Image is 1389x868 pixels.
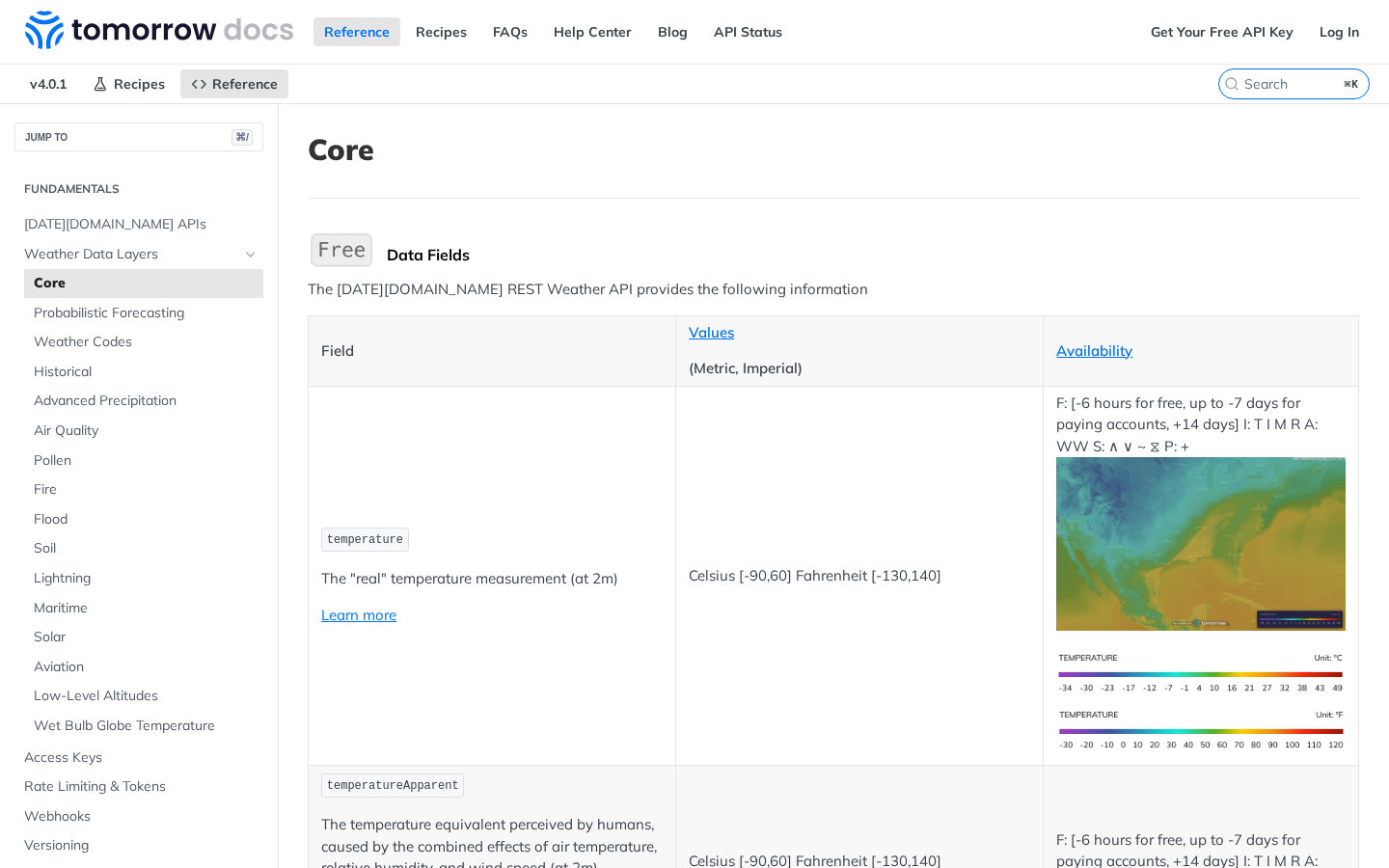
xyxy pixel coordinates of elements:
kbd: ⌘K [1340,74,1364,94]
span: temperatureApparent [327,779,459,793]
h2: Fundamentals [14,180,263,198]
a: Flood [24,505,263,534]
p: The [DATE][DOMAIN_NAME] REST Weather API provides the following information [308,279,1359,301]
span: Core [34,274,259,293]
span: Versioning [24,836,259,855]
span: v4.0.1 [19,69,77,98]
span: temperature [327,533,403,547]
a: Solar [24,623,263,652]
span: Access Keys [24,748,259,768]
a: Air Quality [24,417,263,446]
svg: Search [1224,76,1239,92]
span: Recipes [114,75,165,93]
a: Fire [24,475,263,504]
div: Data Fields [387,245,1359,264]
span: Weather Data Layers [24,245,238,264]
span: Solar [34,628,259,647]
span: Weather Codes [34,333,259,352]
a: Learn more [321,606,396,624]
a: Wet Bulb Globe Temperature [24,712,263,741]
a: Log In [1309,17,1370,46]
img: Tomorrow.io Weather API Docs [25,11,293,49]
span: Lightning [34,569,259,588]
a: Rate Limiting & Tokens [14,773,263,801]
a: Recipes [82,69,176,98]
a: Pollen [24,447,263,475]
span: Flood [34,510,259,529]
a: Historical [24,358,263,387]
a: Reference [180,69,288,98]
span: Expand image [1056,533,1346,552]
span: Low-Level Altitudes [34,687,259,706]
a: [DATE][DOMAIN_NAME] APIs [14,210,263,239]
span: Historical [34,363,259,382]
span: Probabilistic Forecasting [34,304,259,323]
a: Lightning [24,564,263,593]
a: Access Keys [14,744,263,773]
span: Reference [212,75,278,93]
p: (Metric, Imperial) [689,358,1030,380]
a: Weather Data LayersHide subpages for Weather Data Layers [14,240,263,269]
a: Aviation [24,653,263,682]
a: Values [689,323,734,341]
span: Soil [34,539,259,558]
span: Expand image [1056,664,1346,682]
p: Celsius [-90,60] Fahrenheit [-130,140] [689,565,1030,587]
a: Reference [313,17,400,46]
a: Maritime [24,594,263,623]
span: Rate Limiting & Tokens [24,777,259,797]
span: Aviation [34,658,259,677]
span: Pollen [34,451,259,471]
span: ⌘/ [231,129,253,146]
a: Advanced Precipitation [24,387,263,416]
span: Air Quality [34,421,259,441]
span: Expand image [1056,720,1346,739]
a: Blog [647,17,698,46]
a: Availability [1056,341,1132,360]
span: Wet Bulb Globe Temperature [34,717,259,736]
a: Probabilistic Forecasting [24,299,263,328]
p: F: [-6 hours for free, up to -7 days for paying accounts, +14 days] I: T I M R A: WW S: ∧ ∨ ~ ⧖ P: + [1056,393,1346,631]
span: Maritime [34,599,259,618]
a: Soil [24,534,263,563]
span: Advanced Precipitation [34,392,259,411]
a: Get Your Free API Key [1140,17,1304,46]
button: Hide subpages for Weather Data Layers [243,247,259,262]
a: Help Center [543,17,642,46]
a: Core [24,269,263,298]
p: Field [321,340,663,363]
span: [DATE][DOMAIN_NAME] APIs [24,215,259,234]
h1: Core [308,132,1359,167]
a: API Status [703,17,793,46]
a: Low-Level Altitudes [24,682,263,711]
span: Webhooks [24,807,259,827]
span: Fire [34,480,259,500]
a: Recipes [405,17,477,46]
p: The "real" temperature measurement (at 2m) [321,568,663,590]
a: FAQs [482,17,538,46]
a: Versioning [14,831,263,860]
button: JUMP TO⌘/ [14,122,263,151]
a: Webhooks [14,802,263,831]
a: Weather Codes [24,328,263,357]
